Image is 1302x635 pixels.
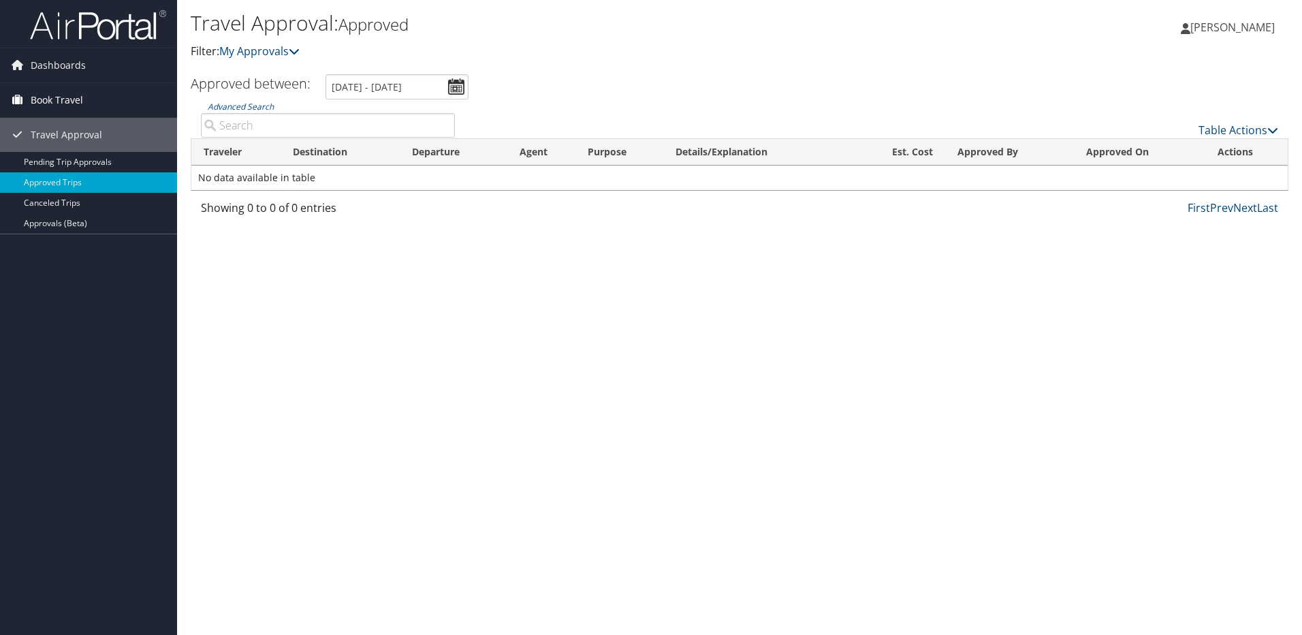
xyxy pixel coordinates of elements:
[191,43,923,61] p: Filter:
[1074,139,1206,166] th: Approved On: activate to sort column ascending
[663,139,855,166] th: Details/Explanation
[208,101,274,112] a: Advanced Search
[191,74,311,93] h3: Approved between:
[325,74,469,99] input: [DATE] - [DATE]
[281,139,400,166] th: Destination: activate to sort column ascending
[219,44,300,59] a: My Approvals
[575,139,663,166] th: Purpose
[201,113,455,138] input: Advanced Search
[191,166,1288,190] td: No data available in table
[1210,200,1233,215] a: Prev
[31,118,102,152] span: Travel Approval
[1188,200,1210,215] a: First
[201,200,455,223] div: Showing 0 to 0 of 0 entries
[31,83,83,117] span: Book Travel
[31,48,86,82] span: Dashboards
[1190,20,1275,35] span: [PERSON_NAME]
[855,139,945,166] th: Est. Cost: activate to sort column ascending
[1205,139,1288,166] th: Actions
[191,9,923,37] h1: Travel Approval:
[30,9,166,41] img: airportal-logo.png
[945,139,1073,166] th: Approved By: activate to sort column ascending
[400,139,507,166] th: Departure: activate to sort column ascending
[338,13,409,35] small: Approved
[1233,200,1257,215] a: Next
[1181,7,1288,48] a: [PERSON_NAME]
[1198,123,1278,138] a: Table Actions
[191,139,281,166] th: Traveler: activate to sort column ascending
[507,139,575,166] th: Agent
[1257,200,1278,215] a: Last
